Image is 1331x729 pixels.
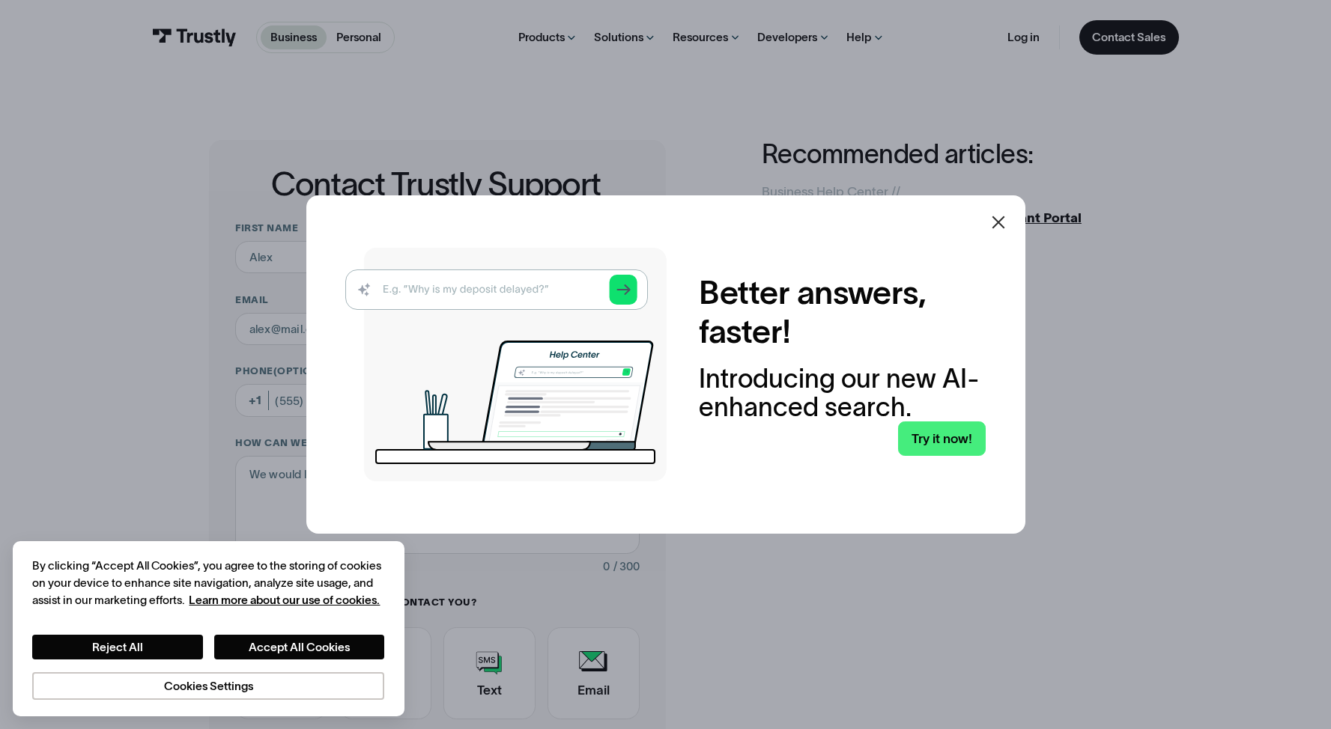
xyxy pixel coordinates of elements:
div: Cookie banner [13,541,404,716]
button: Reject All [32,635,202,659]
button: Cookies Settings [32,672,384,700]
h2: Better answers, faster! [699,273,986,351]
div: Privacy [32,558,384,700]
a: More information about your privacy, opens in a new tab [189,594,380,606]
div: Introducing our new AI-enhanced search. [699,364,986,422]
div: By clicking “Accept All Cookies”, you agree to the storing of cookies on your device to enhance s... [32,558,384,609]
button: Accept All Cookies [214,635,384,659]
a: Try it now! [898,421,986,455]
